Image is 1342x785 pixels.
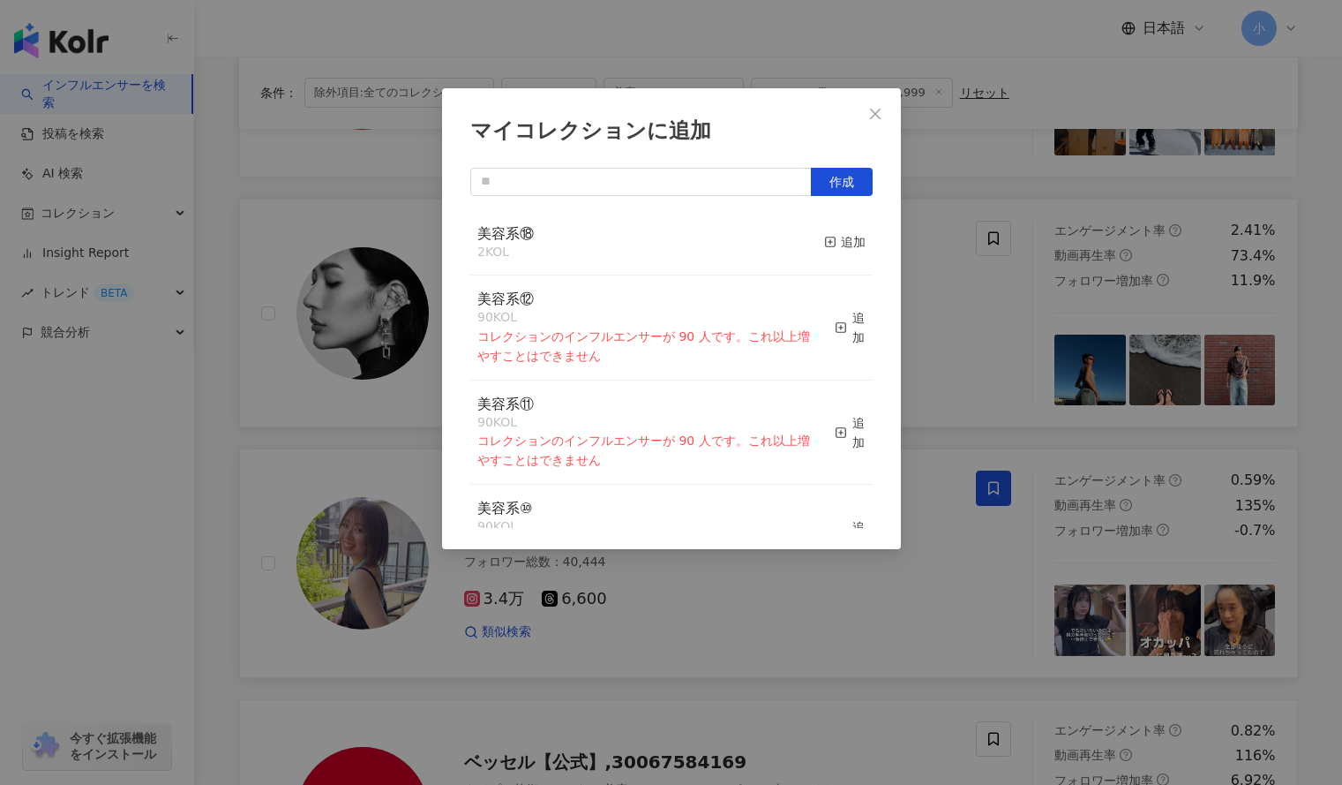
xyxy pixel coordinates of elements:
a: 美容系⑱ [477,227,534,241]
div: マイコレクションに追加 [470,117,873,147]
span: 作成 [829,175,854,189]
div: 90 KOL [477,414,817,432]
span: 美容系⑫ [477,291,534,307]
a: KOL Avatar[PERSON_NAME]mayukaotsukamayuka_otsukaタイプ：美容・ファッション·日常トピック·車・バイクフォロワー総数：33,8503.4万未公開類似... [239,199,1298,427]
a: 美容系⑫ [477,292,534,306]
button: 追加 [824,224,866,261]
span: 美容系⑱ [477,225,534,242]
a: 美容系⑩ [477,502,532,516]
span: 美容系⑩ [477,500,532,517]
button: Close [858,96,893,132]
button: 作成 [811,168,873,196]
button: 追加 [834,290,865,366]
button: 追加 [834,499,865,575]
div: 2 KOL [477,244,534,261]
div: 90 KOL [477,518,817,536]
div: 90 KOL [477,309,817,327]
span: コレクションのインフルエンサーが 90 人です。これ以上増やすことはできません [477,434,810,467]
div: 追加 [834,413,865,452]
div: 追加 [824,232,866,252]
div: 追加 [834,308,865,347]
a: 美容系⑪ [477,397,534,411]
span: close [868,107,882,121]
div: 追加 [834,517,865,556]
button: 追加 [834,395,865,471]
span: 美容系⑪ [477,396,534,412]
span: コレクションのインフルエンサーが 90 人です。これ以上増やすことはできません [477,329,810,363]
